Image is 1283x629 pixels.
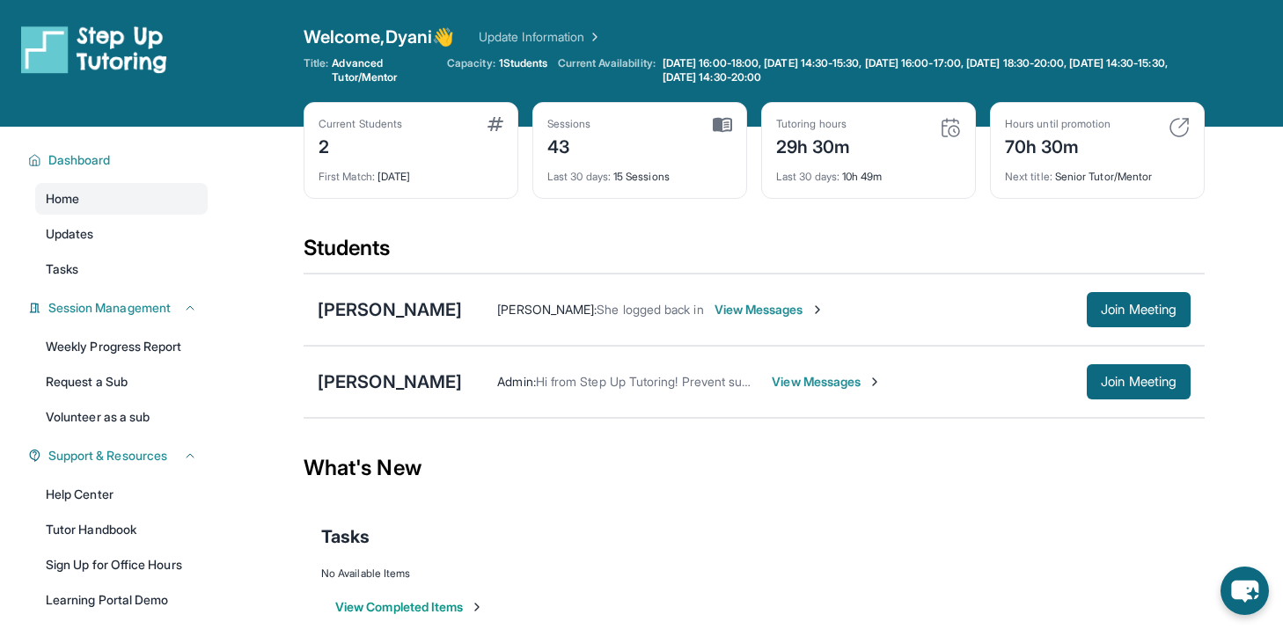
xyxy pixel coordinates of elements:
div: 29h 30m [776,131,851,159]
div: Tutoring hours [776,117,851,131]
a: Updates [35,218,208,250]
div: Hours until promotion [1005,117,1111,131]
a: Tasks [35,253,208,285]
img: card [940,117,961,138]
span: [DATE] 16:00-18:00, [DATE] 14:30-15:30, [DATE] 16:00-17:00, [DATE] 18:30-20:00, [DATE] 14:30-15:3... [663,56,1201,84]
span: Capacity: [447,56,495,70]
button: chat-button [1221,567,1269,615]
img: Chevron-Right [868,375,882,389]
a: Volunteer as a sub [35,401,208,433]
div: Senior Tutor/Mentor [1005,159,1190,184]
span: First Match : [319,170,375,183]
span: Join Meeting [1101,304,1177,315]
span: Support & Resources [48,447,167,464]
button: View Completed Items [335,598,484,616]
button: Join Meeting [1087,364,1191,399]
span: Updates [46,225,94,243]
img: Chevron-Right [810,303,825,317]
div: Students [304,234,1205,273]
a: Request a Sub [35,366,208,398]
div: Sessions [547,117,591,131]
div: 10h 49m [776,159,961,184]
img: card [488,117,503,131]
span: Last 30 days : [776,170,839,183]
a: Home [35,183,208,215]
button: Support & Resources [41,447,197,464]
a: Learning Portal Demo [35,584,208,616]
a: Sign Up for Office Hours [35,549,208,581]
span: View Messages [772,373,882,391]
button: Dashboard [41,151,197,169]
span: Join Meeting [1101,377,1177,387]
button: Session Management [41,299,197,317]
span: [PERSON_NAME] : [497,302,597,317]
span: Home [46,190,79,208]
span: Dashboard [48,151,111,169]
span: 1 Students [499,56,548,70]
span: Welcome, Dyani 👋 [304,25,454,49]
div: 2 [319,131,402,159]
img: logo [21,25,167,74]
span: Advanced Tutor/Mentor [332,56,436,84]
div: [DATE] [319,159,503,184]
span: View Messages [715,301,825,318]
div: Current Students [319,117,402,131]
a: [DATE] 16:00-18:00, [DATE] 14:30-15:30, [DATE] 16:00-17:00, [DATE] 18:30-20:00, [DATE] 14:30-15:3... [659,56,1205,84]
div: No Available Items [321,567,1187,581]
span: Next title : [1005,170,1052,183]
span: Tasks [46,260,78,278]
a: Help Center [35,479,208,510]
span: Session Management [48,299,171,317]
div: 70h 30m [1005,131,1111,159]
span: Admin : [497,374,535,389]
a: Weekly Progress Report [35,331,208,362]
div: 43 [547,131,591,159]
div: What's New [304,429,1205,507]
span: Current Availability: [558,56,655,84]
div: [PERSON_NAME] [318,297,462,322]
img: card [1169,117,1190,138]
span: Title: [304,56,328,84]
a: Update Information [479,28,602,46]
div: 15 Sessions [547,159,732,184]
span: Last 30 days : [547,170,611,183]
span: Tasks [321,524,370,549]
a: Tutor Handbook [35,514,208,545]
img: Chevron Right [584,28,602,46]
img: card [713,117,732,133]
div: [PERSON_NAME] [318,369,462,394]
button: Join Meeting [1087,292,1191,327]
span: She logged back in [597,302,703,317]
